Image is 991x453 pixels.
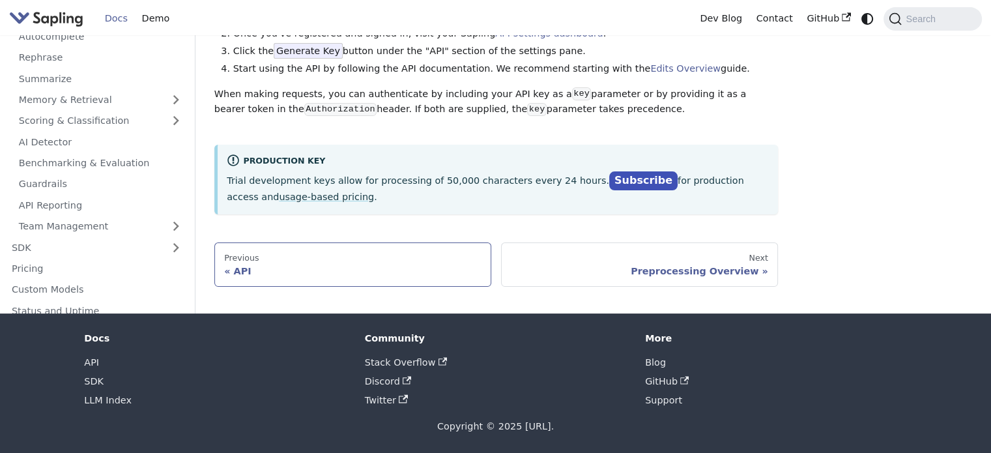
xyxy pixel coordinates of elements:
a: Docs [98,8,135,29]
a: GitHub [799,8,857,29]
a: Dev Blog [693,8,749,29]
a: NextPreprocessing Overview [501,242,778,287]
div: More [645,332,907,344]
a: Benchmarking & Evaluation [12,154,189,173]
div: Previous [224,253,481,263]
a: Rephrase [12,48,189,67]
img: Sapling.ai [9,9,83,28]
a: Team Management [12,217,189,236]
div: Preprocessing Overview [511,265,768,277]
div: Copyright © 2025 [URL]. [84,419,906,435]
a: API [84,357,99,368]
div: Production Key [227,154,769,169]
a: usage-based pricing [279,192,374,202]
button: Switch between dark and light mode (currently system mode) [858,9,877,28]
a: Discord [365,376,412,387]
a: Sapling.aiSapling.ai [9,9,88,28]
a: Memory & Retrieval [12,91,189,110]
li: Start using the API by following the API documentation. We recommend starting with the guide. [233,61,779,77]
a: Twitter [365,395,408,405]
div: Docs [84,332,346,344]
a: GitHub [645,376,689,387]
a: Summarize [12,69,189,88]
code: key [572,87,591,100]
a: Demo [135,8,177,29]
a: Stack Overflow [365,357,447,368]
div: API [224,265,481,277]
a: Guardrails [12,175,189,194]
a: Edits Overview [650,63,721,74]
a: API Reporting [12,196,189,214]
button: Expand sidebar category 'SDK' [163,238,189,257]
button: Search (Command+K) [883,7,981,31]
a: SDK [5,238,163,257]
div: Community [365,332,627,344]
code: Authorization [304,103,377,116]
span: Search [902,14,943,24]
li: Click the button under the "API" section of the settings pane. [233,44,779,59]
a: LLM Index [84,395,132,405]
a: PreviousAPI [214,242,491,287]
a: Autocomplete [12,27,189,46]
a: Scoring & Classification [12,111,189,130]
a: Pricing [5,259,189,278]
nav: Docs pages [214,242,778,287]
a: Contact [749,8,800,29]
div: Next [511,253,768,263]
a: Subscribe [609,171,678,190]
a: SDK [84,376,104,387]
a: Blog [645,357,666,368]
span: Generate Key [274,43,343,59]
a: Custom Models [5,280,189,299]
p: When making requests, you can authenticate by including your API key as a parameter or by providi... [214,87,778,118]
p: Trial development keys allow for processing of 50,000 characters every 24 hours. for production a... [227,172,769,205]
a: AI Detector [12,132,189,151]
a: Status and Uptime [5,301,189,320]
a: API settings dashboard [495,28,603,38]
a: Support [645,395,682,405]
code: key [527,103,546,116]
